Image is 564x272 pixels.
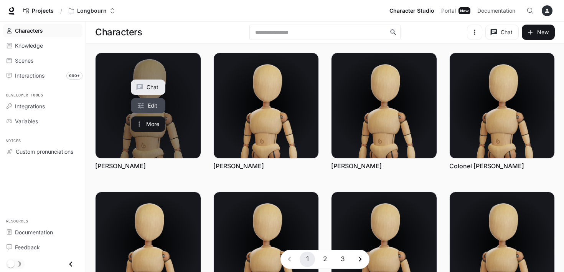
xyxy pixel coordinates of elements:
a: Character Studio [386,3,437,18]
a: Edit Charlotte Lucas [367,98,401,113]
a: [PERSON_NAME] [213,162,264,170]
a: Edit Colonel Fitzwilliam [485,98,519,113]
h1: Characters [95,25,142,40]
a: Integrations [3,100,82,113]
a: [PERSON_NAME] [331,162,382,170]
span: Documentation [477,6,515,16]
button: Chat with Charles Bingley [249,80,283,95]
p: Longbourn [77,8,107,14]
span: Custom pronunciations [16,148,73,156]
a: [PERSON_NAME] [95,162,146,170]
span: 999+ [66,72,82,80]
button: Chat with Elizabeth Bennet [131,219,165,234]
button: Go to page 2 [317,252,333,267]
span: Character Studio [389,6,434,16]
span: Feedback [15,243,40,251]
div: New [458,7,470,14]
a: Edit Jane Bennet [485,237,519,252]
a: Go to projects [20,3,57,18]
span: Scenes [15,56,33,65]
button: More actions [249,116,283,132]
span: Integrations [15,102,45,110]
a: Caroline Bingley [96,53,201,158]
a: Edit Caroline Bingley [131,98,165,113]
button: page 1 [300,252,315,267]
a: Characters [3,24,82,37]
button: New [522,25,555,40]
span: Variables [15,117,38,125]
button: More actions [131,116,165,132]
nav: pagination navigation [280,250,369,269]
img: Charles Bingley [214,53,319,158]
span: Projects [32,8,54,14]
a: Feedback [3,240,82,254]
a: Edit George Wickham [367,237,401,252]
a: Interactions [3,69,82,82]
button: Chat with George Wickham [367,219,401,234]
a: Edit Charles Bingley [249,98,283,113]
span: Interactions [15,71,45,80]
button: Chat with Caroline Bingley [131,80,165,95]
a: Documentation [474,3,521,18]
button: Close drawer [62,256,79,272]
button: Chat with Colonel Fitzwilliam [485,80,519,95]
a: Edit Elizabeth Bennet [131,237,165,252]
a: Colonel [PERSON_NAME] [449,162,524,170]
a: Documentation [3,226,82,239]
a: PortalNew [438,3,473,18]
button: Open workspace menu [65,3,119,18]
button: Open Command Menu [523,3,538,18]
a: Scenes [3,54,82,67]
button: Chat with Fitzwilliam Darcy [249,219,283,234]
a: Edit Fitzwilliam Darcy [249,237,283,252]
button: More actions [367,116,401,132]
div: / [57,7,65,15]
button: Chat [485,25,519,40]
button: Go to page 3 [335,252,350,267]
img: Colonel Fitzwilliam [450,53,555,158]
a: Knowledge [3,39,82,52]
span: Documentation [15,228,53,236]
button: Chat with Charlotte Lucas [367,80,401,95]
button: Chat with Jane Bennet [485,219,519,234]
a: Custom pronunciations [3,145,82,158]
img: Charlotte Lucas [331,53,437,158]
button: More actions [485,116,519,132]
span: Characters [15,27,43,35]
span: Knowledge [15,41,43,50]
a: Variables [3,114,82,128]
span: Dark mode toggle [7,259,15,268]
span: Portal [441,6,456,16]
button: Go to next page [353,252,368,267]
